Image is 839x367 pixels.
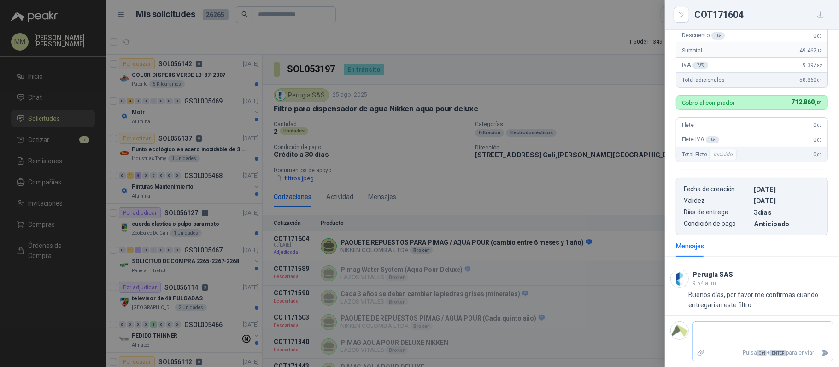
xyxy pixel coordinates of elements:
[791,98,822,106] span: 712.860
[814,122,822,128] span: 0
[711,32,725,40] div: 0 %
[706,136,719,143] div: 0 %
[814,151,822,158] span: 0
[684,208,750,216] p: Días de entrega
[682,32,725,40] span: Descuento
[684,197,750,205] p: Validez
[816,123,822,128] span: ,00
[692,272,733,277] h3: Perugia SAS
[799,47,822,54] span: 49.462
[684,185,750,193] p: Fecha de creación
[676,9,687,20] button: Close
[816,48,822,53] span: ,19
[692,62,709,69] div: 19 %
[816,78,822,83] span: ,01
[692,280,717,287] span: 9:54 a. m.
[693,345,709,361] label: Adjuntar archivos
[682,149,739,160] span: Total Flete
[684,220,750,228] p: Condición de pago
[682,136,719,143] span: Flete IVA
[682,47,702,54] span: Subtotal
[682,122,694,128] span: Flete
[682,100,735,106] p: Cobro al comprador
[709,345,818,361] p: Pulsa + para enviar
[816,152,822,157] span: ,00
[816,34,822,39] span: ,00
[799,77,822,83] span: 58.860
[818,345,833,361] button: Enviar
[757,350,767,356] span: Ctrl
[709,149,737,160] div: Incluido
[694,7,828,22] div: COT171604
[671,322,688,339] img: Company Logo
[814,137,822,143] span: 0
[816,63,822,68] span: ,82
[770,350,786,356] span: ENTER
[754,220,820,228] p: Anticipado
[676,241,704,251] div: Mensajes
[803,62,822,69] span: 9.397
[688,290,833,310] p: Buenos días, por favor me confirmas cuando entregarian este filtro
[754,197,820,205] p: [DATE]
[676,73,827,87] div: Total adicionales
[814,33,822,39] span: 0
[754,185,820,193] p: [DATE]
[754,208,820,216] p: 3 dias
[671,270,688,287] img: Company Logo
[682,62,708,69] span: IVA
[816,138,822,143] span: ,00
[815,100,822,106] span: ,01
